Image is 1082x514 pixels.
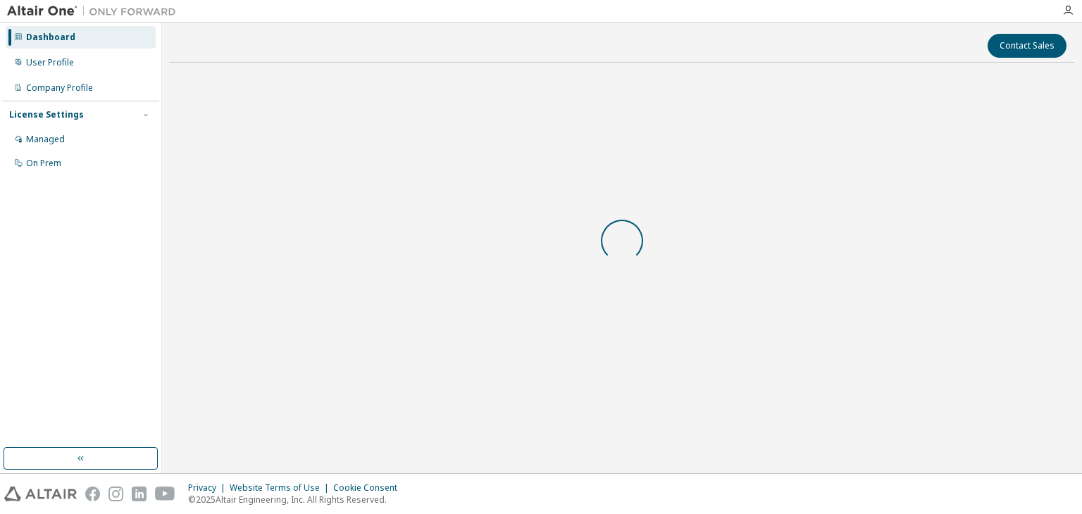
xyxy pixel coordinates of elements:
[333,482,406,494] div: Cookie Consent
[988,34,1067,58] button: Contact Sales
[26,158,61,169] div: On Prem
[132,487,147,501] img: linkedin.svg
[85,487,100,501] img: facebook.svg
[26,134,65,145] div: Managed
[108,487,123,501] img: instagram.svg
[9,109,84,120] div: License Settings
[230,482,333,494] div: Website Terms of Use
[4,487,77,501] img: altair_logo.svg
[188,494,406,506] p: © 2025 Altair Engineering, Inc. All Rights Reserved.
[7,4,183,18] img: Altair One
[26,57,74,68] div: User Profile
[188,482,230,494] div: Privacy
[155,487,175,501] img: youtube.svg
[26,32,75,43] div: Dashboard
[26,82,93,94] div: Company Profile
